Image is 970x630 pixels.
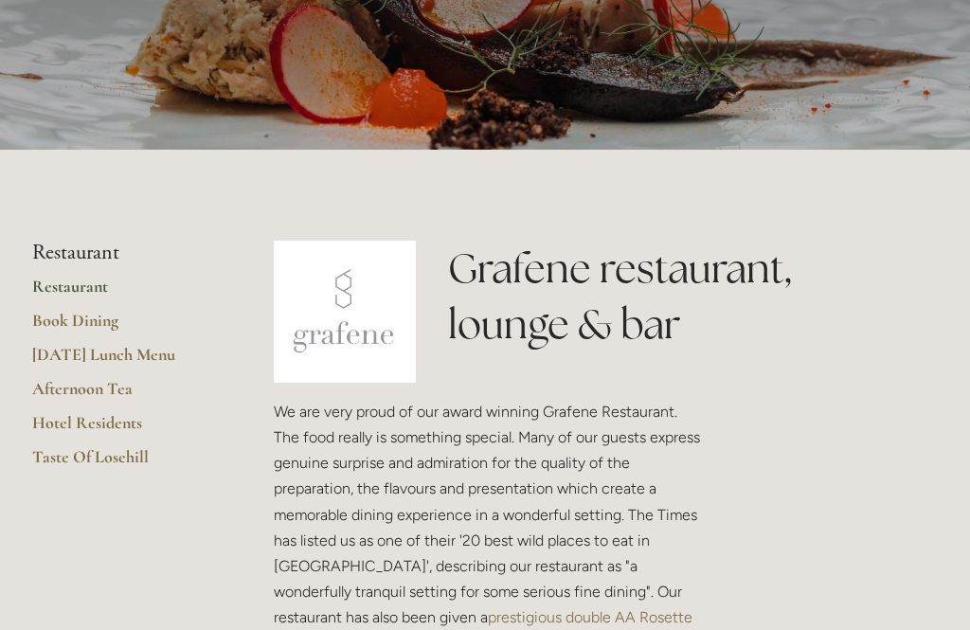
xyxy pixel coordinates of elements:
a: [DATE] Lunch Menu [32,344,213,378]
a: Hotel Residents [32,412,213,446]
h1: Grafene restaurant, lounge & bar [448,241,938,352]
img: grafene.jpg [274,241,416,383]
a: Restaurant [32,276,213,310]
a: Taste Of Losehill [32,446,213,480]
a: Afternoon Tea [32,378,213,412]
li: Restaurant [32,241,213,265]
a: Book Dining [32,310,213,344]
